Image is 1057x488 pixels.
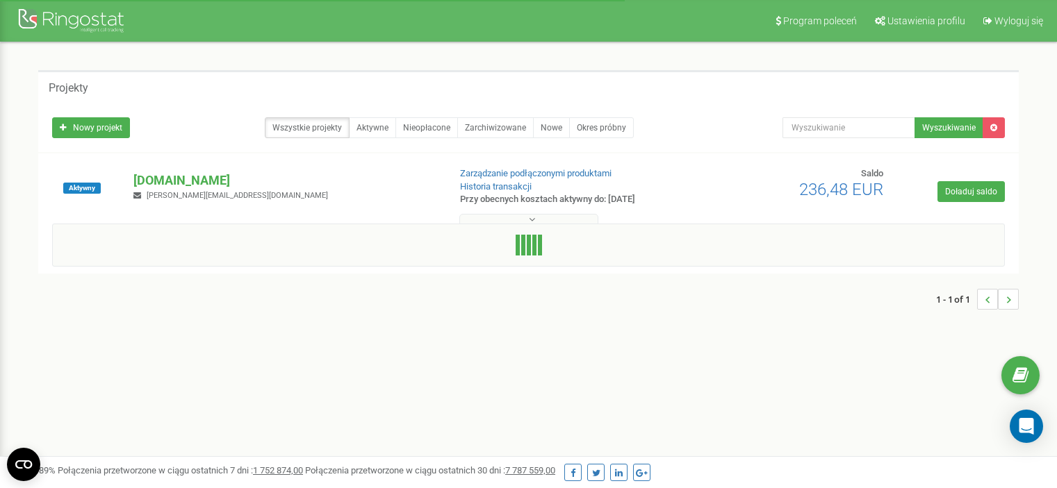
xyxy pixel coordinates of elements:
[253,465,303,476] u: 1 752 874,00
[133,171,437,190] p: [DOMAIN_NAME]
[49,82,88,94] h5: Projekty
[395,117,458,138] a: Nieopłacone
[861,168,883,178] span: Saldo
[460,168,612,178] a: Zarządzanie podłączonymi produktami
[460,193,682,206] p: Przy obecnych kosztach aktywny do: [DATE]
[265,117,350,138] a: Wszystkie projekty
[915,117,983,138] button: Wyszukiwanie
[460,181,532,192] a: Historia transakcji
[457,117,534,138] a: Zarchiwizowane
[52,117,130,138] a: Nowy projekt
[1010,410,1043,443] div: Open Intercom Messenger
[305,465,555,476] span: Połączenia przetworzone w ciągu ostatnich 30 dni :
[349,117,396,138] a: Aktywne
[7,448,40,481] button: Open CMP widget
[147,191,328,200] span: [PERSON_NAME][EMAIL_ADDRESS][DOMAIN_NAME]
[936,275,1019,323] nav: ...
[569,117,634,138] a: Okres próbny
[994,15,1043,26] span: Wyloguj się
[505,465,555,476] u: 7 787 559,00
[782,117,915,138] input: Wyszukiwanie
[936,289,977,310] span: 1 - 1 of 1
[63,183,101,194] span: Aktywny
[799,180,883,199] span: 236,48 EUR
[58,465,303,476] span: Połączenia przetworzone w ciągu ostatnich 7 dni :
[783,15,857,26] span: Program poleceń
[887,15,965,26] span: Ustawienia profilu
[937,181,1005,202] a: Doładuj saldo
[533,117,570,138] a: Nowe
